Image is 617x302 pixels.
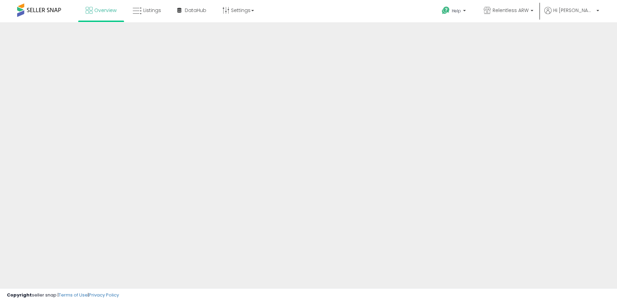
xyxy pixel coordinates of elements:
[493,7,529,14] span: Relentless ARW
[7,292,32,298] strong: Copyright
[89,292,119,298] a: Privacy Policy
[185,7,206,14] span: DataHub
[436,1,473,22] a: Help
[143,7,161,14] span: Listings
[553,7,594,14] span: Hi [PERSON_NAME]
[544,7,599,22] a: Hi [PERSON_NAME]
[441,6,450,15] i: Get Help
[452,8,461,14] span: Help
[59,292,88,298] a: Terms of Use
[7,292,119,299] div: seller snap | |
[94,7,117,14] span: Overview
